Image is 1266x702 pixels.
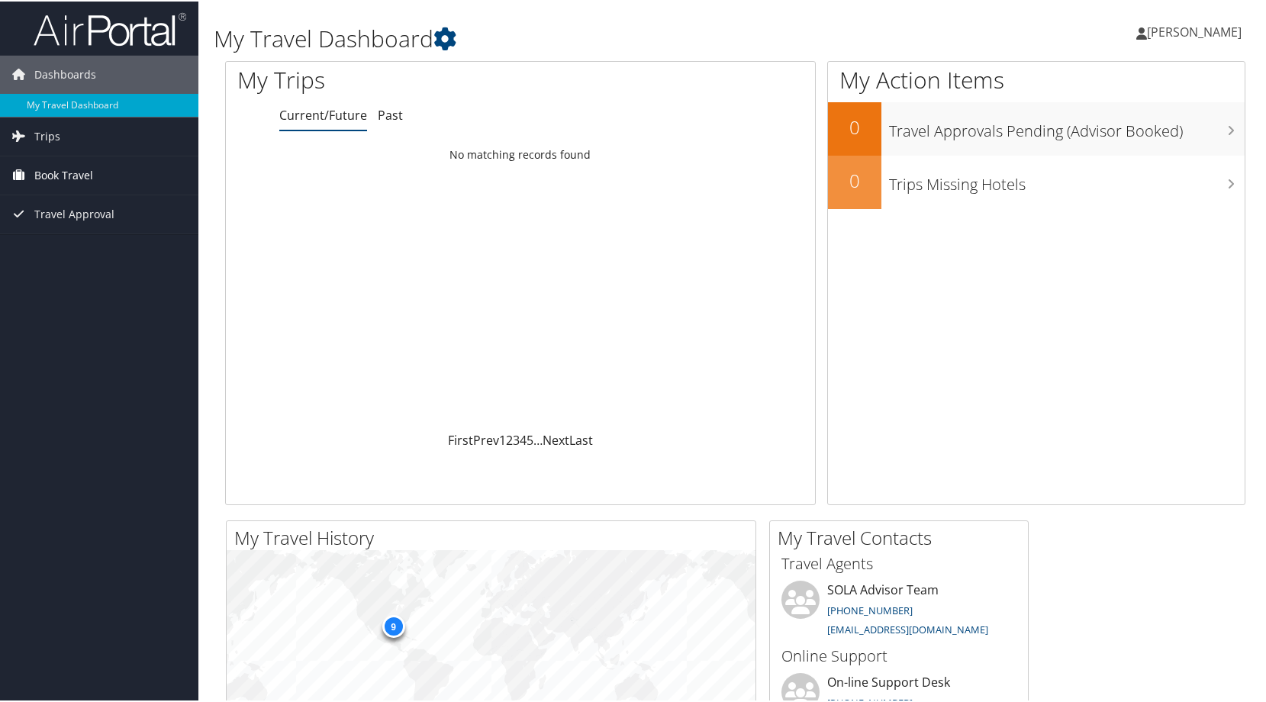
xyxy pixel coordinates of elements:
[828,113,881,139] h2: 0
[499,430,506,447] a: 1
[828,166,881,192] h2: 0
[827,621,988,635] a: [EMAIL_ADDRESS][DOMAIN_NAME]
[828,63,1245,95] h1: My Action Items
[781,644,1016,665] h3: Online Support
[889,165,1245,194] h3: Trips Missing Hotels
[533,430,543,447] span: …
[473,430,499,447] a: Prev
[828,154,1245,208] a: 0Trips Missing Hotels
[34,155,93,193] span: Book Travel
[234,523,755,549] h2: My Travel History
[513,430,520,447] a: 3
[543,430,569,447] a: Next
[1147,22,1242,39] span: [PERSON_NAME]
[378,105,403,122] a: Past
[889,111,1245,140] h3: Travel Approvals Pending (Advisor Booked)
[34,54,96,92] span: Dashboards
[520,430,527,447] a: 4
[237,63,558,95] h1: My Trips
[827,602,913,616] a: [PHONE_NUMBER]
[506,430,513,447] a: 2
[382,613,404,636] div: 9
[279,105,367,122] a: Current/Future
[774,579,1024,642] li: SOLA Advisor Team
[828,101,1245,154] a: 0Travel Approvals Pending (Advisor Booked)
[569,430,593,447] a: Last
[34,10,186,46] img: airportal-logo.png
[1136,8,1257,53] a: [PERSON_NAME]
[34,116,60,154] span: Trips
[226,140,815,167] td: No matching records found
[527,430,533,447] a: 5
[214,21,909,53] h1: My Travel Dashboard
[448,430,473,447] a: First
[778,523,1028,549] h2: My Travel Contacts
[781,552,1016,573] h3: Travel Agents
[34,194,114,232] span: Travel Approval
